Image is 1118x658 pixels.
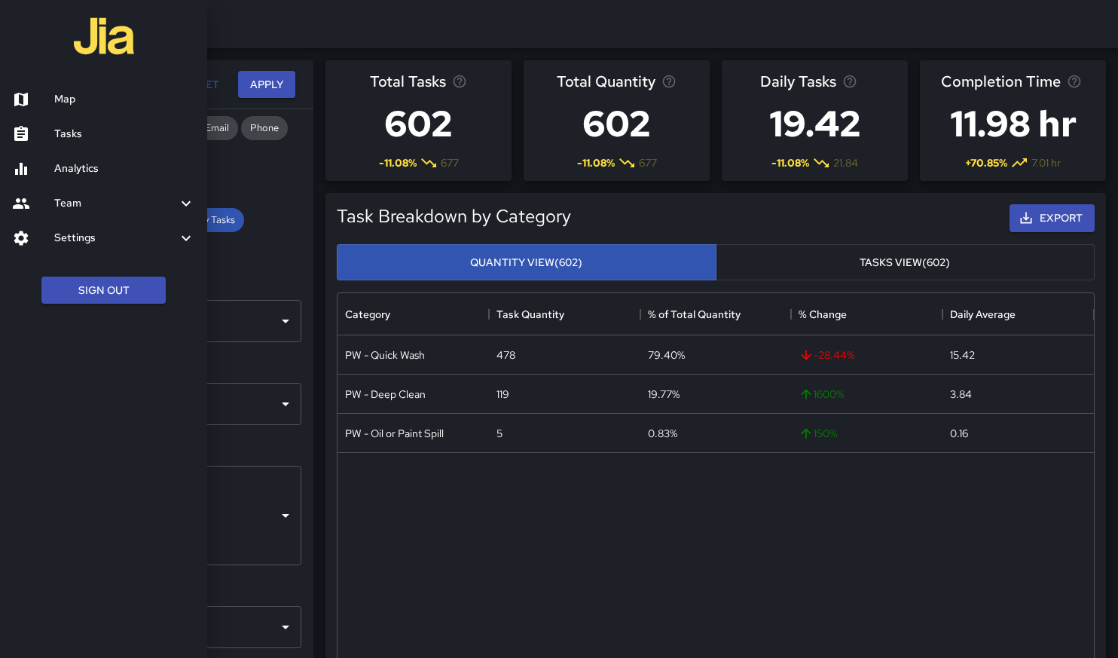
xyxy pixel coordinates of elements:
[74,6,134,66] img: jia-logo
[54,161,195,177] h6: Analytics
[54,126,195,142] h6: Tasks
[41,277,166,305] button: Sign Out
[54,91,195,108] h6: Map
[54,195,177,212] h6: Team
[54,230,177,246] h6: Settings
